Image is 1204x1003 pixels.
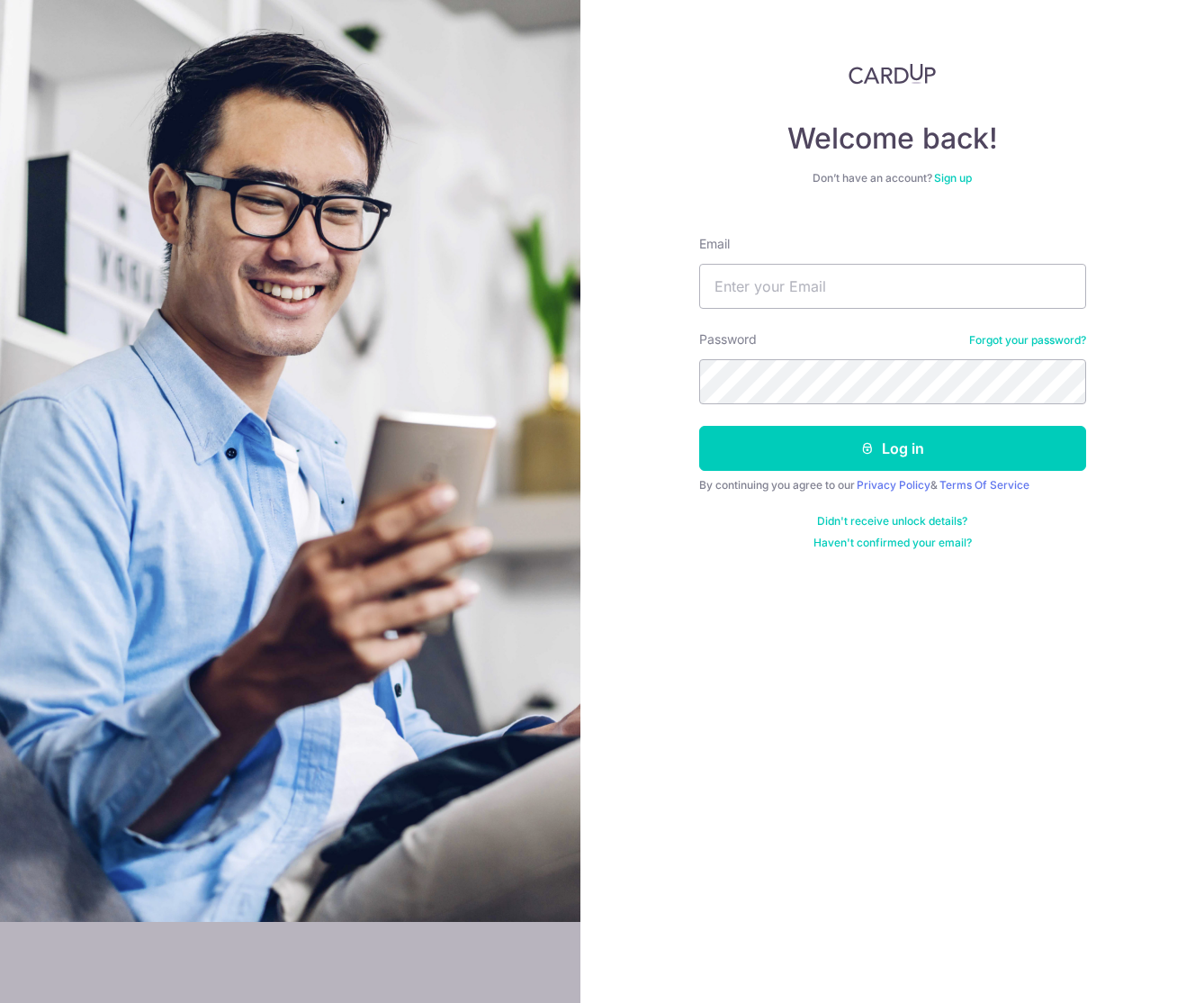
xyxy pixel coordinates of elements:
h4: Welcome back! [699,121,1086,157]
a: Forgot your password? [969,333,1086,348]
label: Email [699,235,730,253]
button: Log in [699,426,1086,471]
a: Sign up [934,171,972,185]
a: Didn't receive unlock details? [817,514,967,529]
a: Terms Of Service [939,478,1029,492]
div: By continuing you agree to our & [699,478,1086,492]
input: Enter your Email [699,264,1086,309]
div: Don’t have an account? [699,171,1086,185]
label: Password [699,330,757,348]
img: CardUp Logo [849,63,937,85]
a: Privacy Policy [857,478,930,492]
a: Haven't confirmed your email? [813,536,972,550]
